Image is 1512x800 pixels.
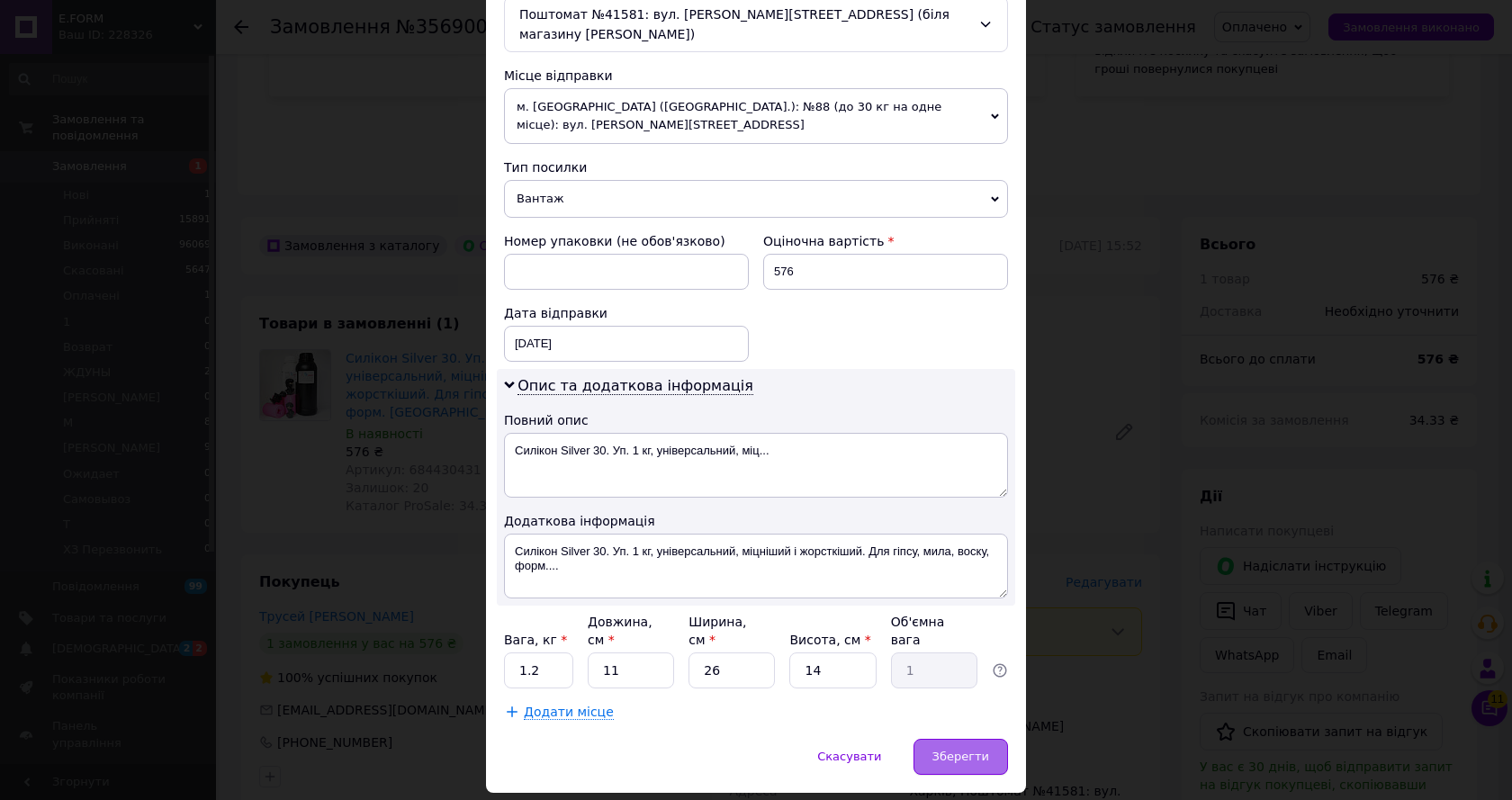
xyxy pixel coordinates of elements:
div: Дата відправки [504,304,749,322]
div: Об'ємна вага [891,613,977,649]
div: Номер упаковки (не обов'язково) [504,232,749,250]
span: Додати місце [524,705,614,720]
label: Довжина, см [588,615,652,647]
label: Висота, см [789,633,870,647]
textarea: Силікон Silver 30. Уп. 1 кг, універсальний, міцніший і жорсткіший. Для гіпсу, мила, воску, форм.... [504,534,1008,598]
textarea: Силікон Silver 30. Уп. 1 кг, універсальний, міц... [504,433,1008,498]
span: Зберегти [932,750,989,763]
div: Додаткова інформація [504,512,1008,530]
span: Опис та додаткова інформація [517,377,753,395]
label: Вага, кг [504,633,567,647]
span: Місце відправки [504,68,613,83]
div: Повний опис [504,411,1008,429]
span: Скасувати [817,750,881,763]
div: Оціночна вартість [763,232,1008,250]
span: Тип посилки [504,160,587,175]
label: Ширина, см [688,615,746,647]
span: м. [GEOGRAPHIC_DATA] ([GEOGRAPHIC_DATA].): №88 (до 30 кг на одне місце): вул. [PERSON_NAME][STREE... [504,88,1008,144]
span: Вантаж [504,180,1008,218]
